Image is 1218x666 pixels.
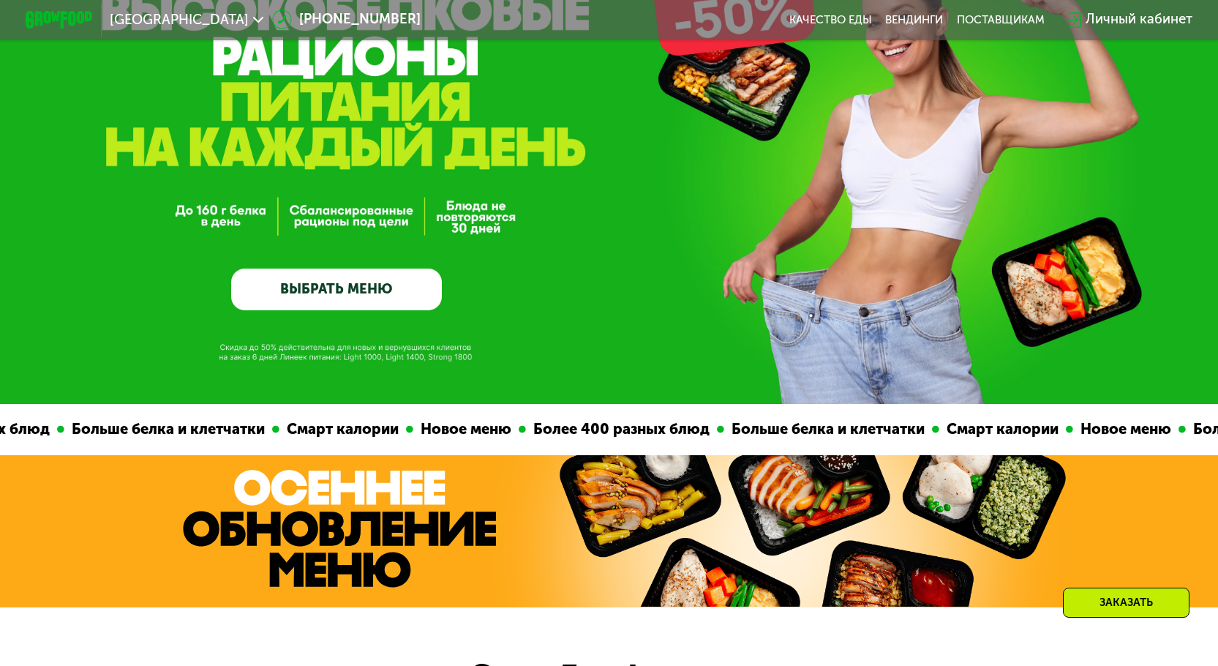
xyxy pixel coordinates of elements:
[267,418,372,441] div: Новое меню
[957,13,1045,27] div: поставщикам
[885,13,943,27] a: Вендинги
[110,13,249,27] span: [GEOGRAPHIC_DATA]
[578,418,786,441] div: Больше белка и клетчатки
[133,418,260,441] div: Смарт калории
[927,418,1032,441] div: Новое меню
[380,418,571,441] div: Более 400 разных блюд
[272,10,421,30] a: [PHONE_NUMBER]
[1086,10,1192,30] div: Личный кабинет
[793,418,920,441] div: Смарт калории
[1063,588,1189,618] div: Заказать
[231,269,442,311] a: ВЫБРАТЬ МЕНЮ
[789,13,872,27] a: Качество еды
